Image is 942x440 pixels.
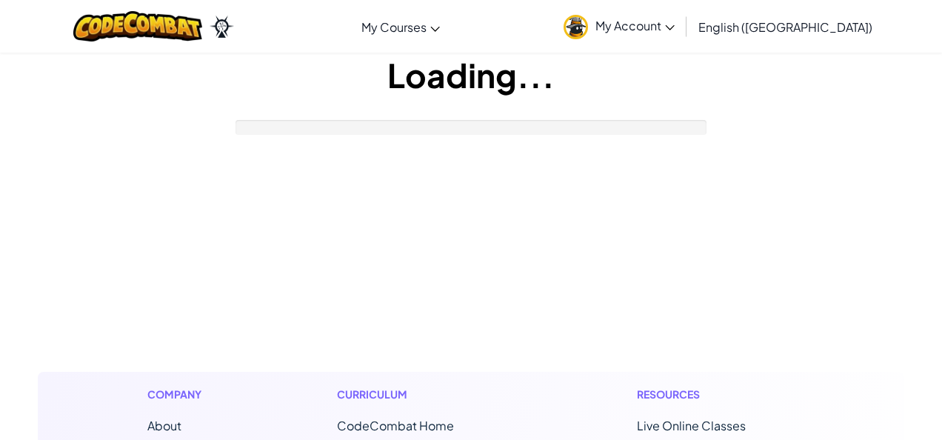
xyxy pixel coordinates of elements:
[210,16,233,38] img: Ozaria
[564,15,588,39] img: avatar
[698,19,872,35] span: English ([GEOGRAPHIC_DATA])
[595,18,675,33] span: My Account
[337,418,454,433] span: CodeCombat Home
[354,7,447,47] a: My Courses
[73,11,203,41] img: CodeCombat logo
[337,387,516,402] h1: Curriculum
[637,418,746,433] a: Live Online Classes
[556,3,682,50] a: My Account
[147,387,216,402] h1: Company
[361,19,427,35] span: My Courses
[637,387,795,402] h1: Resources
[691,7,880,47] a: English ([GEOGRAPHIC_DATA])
[147,418,181,433] a: About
